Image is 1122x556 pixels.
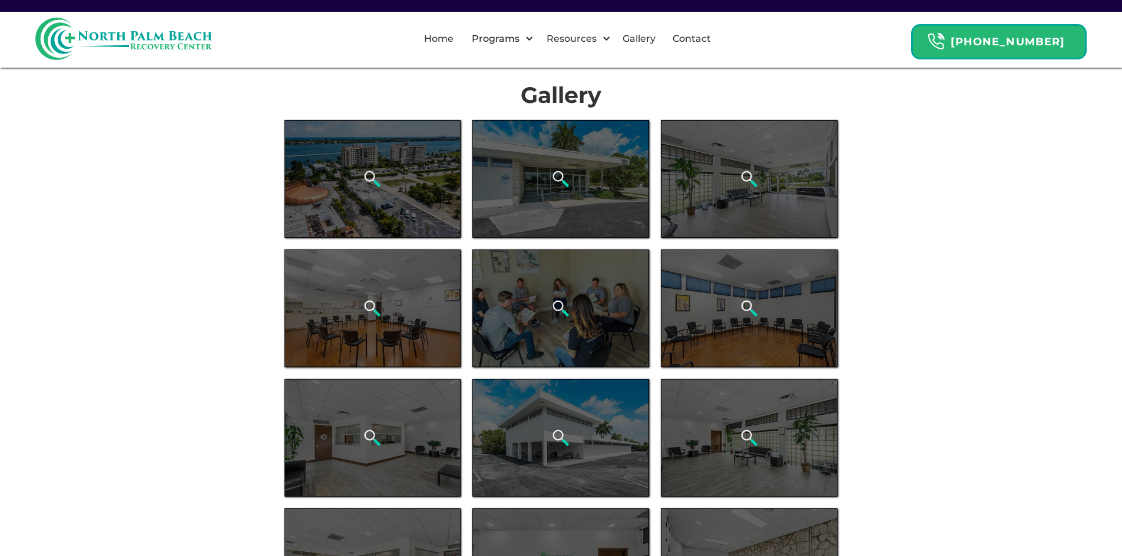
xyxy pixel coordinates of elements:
[666,20,718,58] a: Contact
[417,20,461,58] a: Home
[927,32,945,51] img: Header Calendar Icons
[469,32,522,46] div: Programs
[951,35,1065,48] strong: [PHONE_NUMBER]
[911,18,1087,59] a: Header Calendar Icons[PHONE_NUMBER]
[544,32,600,46] div: Resources
[615,20,663,58] a: Gallery
[284,82,838,108] h1: Gallery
